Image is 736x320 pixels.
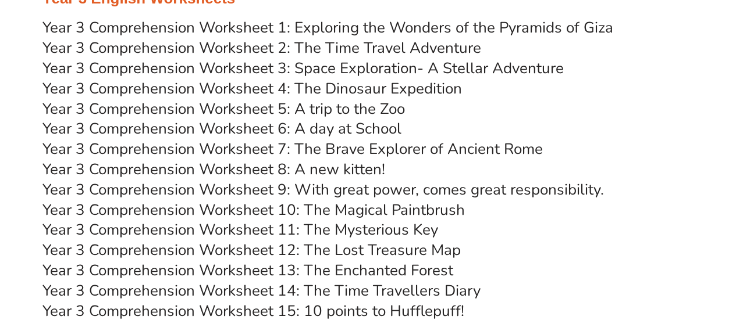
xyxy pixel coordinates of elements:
a: Year 3 Comprehension Worksheet 13: The Enchanted Forest [42,260,453,281]
a: Year 3 Comprehension Worksheet 4: The Dinosaur Expedition [42,78,462,99]
a: Year 3 Comprehension Worksheet 7: The Brave Explorer of Ancient Rome [42,139,543,159]
a: Year 3 Comprehension Worksheet 2: The Time Travel Adventure [42,38,481,58]
a: Year 3 Comprehension Worksheet 6: A day at School [42,118,401,139]
a: Year 3 Comprehension Worksheet 9: With great power, comes great responsibility. [42,179,604,200]
a: Year 3 Comprehension Worksheet 11: The Mysterious Key [42,220,438,240]
a: Year 3 Comprehension Worksheet 8: A new kitten! [42,159,385,179]
a: Year 3 Comprehension Worksheet 14: The Time Travellers Diary [42,281,481,301]
a: Year 3 Comprehension Worksheet 5: A trip to the Zoo [42,99,405,119]
a: Year 3 Comprehension Worksheet 12: The Lost Treasure Map [42,240,461,260]
iframe: Chat Widget [542,189,736,320]
a: Year 3 Comprehension Worksheet 1: Exploring the Wonders of the Pyramids of Giza [42,17,613,38]
a: Year 3 Comprehension Worksheet 3: Space Exploration- A Stellar Adventure [42,58,564,78]
a: Year 3 Comprehension Worksheet 10: The Magical Paintbrush [42,200,465,220]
